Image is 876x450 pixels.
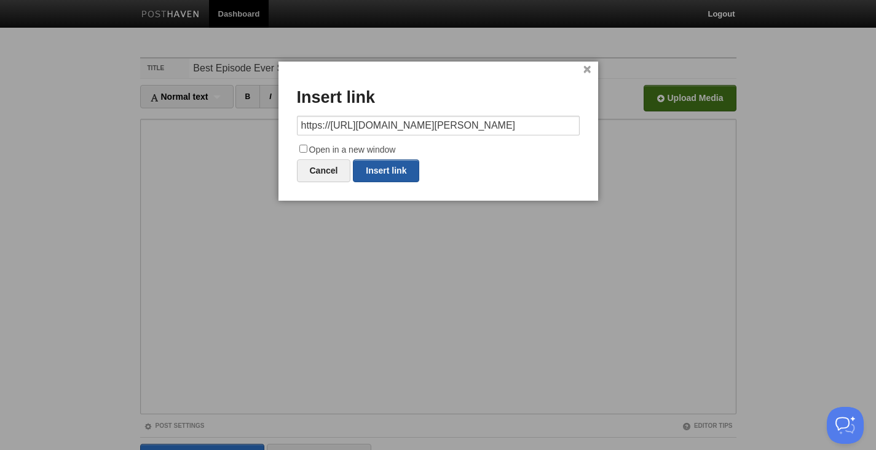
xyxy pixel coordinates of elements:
iframe: Help Scout Beacon - Open [827,407,864,444]
a: × [583,66,591,73]
label: Open in a new window [297,143,580,158]
input: Open in a new window [299,145,307,153]
a: Cancel [297,159,351,182]
a: Insert link [353,159,419,182]
h3: Insert link [297,89,580,107]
